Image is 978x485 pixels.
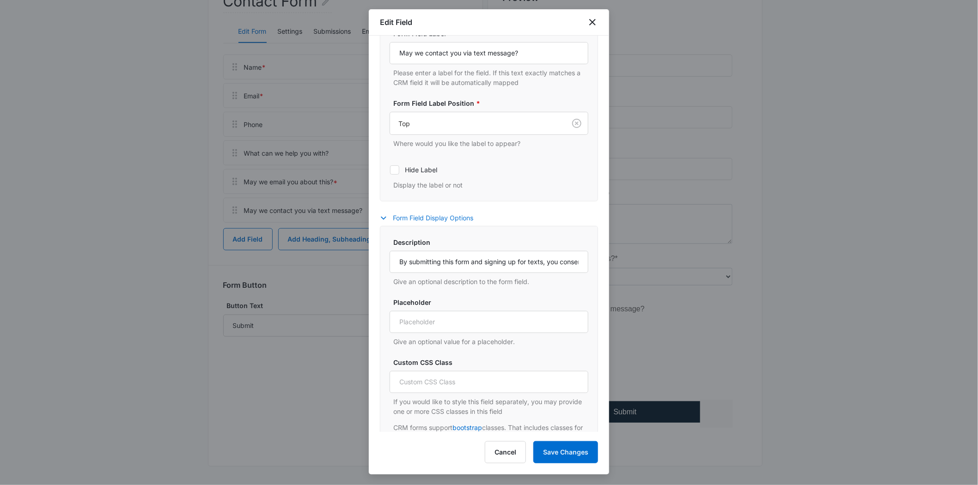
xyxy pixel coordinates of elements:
[569,116,584,131] button: Clear
[393,337,588,346] p: Give an optional value for a placeholder.
[393,180,588,190] p: Display the label or not
[393,237,592,247] label: Description
[390,311,588,333] input: Placeholder
[96,374,119,382] span: Submit
[452,424,482,431] a: bootstrap
[393,277,588,286] p: Give an optional description to the form field.
[9,284,21,295] label: Yes
[390,251,588,273] input: Description
[393,98,592,108] label: Form Field Label Position
[393,68,588,87] p: Please enter a label for the field. If this text exactly matches a CRM field it will be automatic...
[393,423,588,442] p: CRM forms support classes. That includes classes for the .
[380,17,412,28] h1: Edit Field
[393,358,592,367] label: Custom CSS Class
[390,42,588,64] input: Form Field Label
[9,299,18,310] label: No
[380,212,483,224] button: Form Field Display Options
[393,297,592,307] label: Placeholder
[183,366,301,394] iframe: reCAPTCHA
[587,17,598,28] button: close
[390,165,588,175] label: Hide Label
[533,441,598,463] button: Save Changes
[485,441,526,463] button: Cancel
[390,371,588,393] input: Custom CSS Class
[393,139,588,148] p: Where would you like the label to appear?
[393,397,588,416] p: If you would like to style this field separately, you may provide one or more CSS classes in this...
